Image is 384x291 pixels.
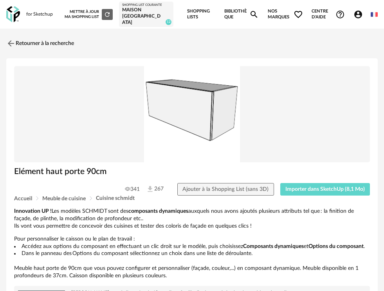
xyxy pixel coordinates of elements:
span: Accueil [14,196,32,201]
div: for Sketchup [26,11,53,18]
div: Shopping List courante [122,3,170,7]
div: Pour personnaliser le caisson ou le plan de travail : Meuble haut porte de 90cm que vous pouvez c... [14,208,370,280]
button: Importer dans SketchUp (8,1 Mo) [280,183,370,196]
h1: Elément haut porte 90cm [14,166,370,177]
b: Options du composant [308,244,364,249]
p: Les modèles SCHMIDT sont des auxquels nous avons ajoutés plusieurs attributs tel que : la finitio... [14,208,370,230]
span: Account Circle icon [353,10,363,19]
a: Retourner à la recherche [6,35,74,52]
li: Dans le panneau des Options du composant sélectionnez un choix dans une liste de déroulante. [14,250,370,257]
b: Innovation UP ! [14,208,52,214]
span: Account Circle icon [353,10,366,19]
span: 341 [125,186,140,193]
span: Centre d'aideHelp Circle Outline icon [312,9,345,20]
span: 12 [166,19,171,25]
span: Meuble de cuisine [42,196,86,201]
span: Magnify icon [249,10,259,19]
button: Ajouter à la Shopping List (sans 3D) [177,183,274,196]
span: 267 [146,185,164,193]
img: fr [371,11,378,18]
div: Maison [GEOGRAPHIC_DATA] [122,7,170,25]
img: OXP [6,6,20,22]
span: Help Circle Outline icon [335,10,345,19]
div: Breadcrumb [14,196,370,201]
span: Cuisine schmidt [96,196,135,201]
span: Refresh icon [104,12,111,16]
span: Heart Outline icon [294,10,303,19]
b: Composants dynamiques [243,244,304,249]
img: Product pack shot [14,66,370,162]
b: composants dynamiques [128,208,188,214]
div: Mettre à jour ma Shopping List [63,9,113,20]
img: Téléchargements [146,185,154,193]
a: Shopping List courante Maison [GEOGRAPHIC_DATA] 12 [122,3,170,25]
span: Ajouter à la Shopping List (sans 3D) [182,187,269,192]
li: Accédez aux options du composant en effectuant un clic droit sur le modèle, puis choisissez et . [14,243,370,250]
span: Importer dans SketchUp (8,1 Mo) [285,187,365,192]
img: svg+xml;base64,PHN2ZyB3aWR0aD0iMjQiIGhlaWdodD0iMjQiIHZpZXdCb3g9IjAgMCAyNCAyNCIgZmlsbD0ibm9uZSIgeG... [6,39,16,48]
